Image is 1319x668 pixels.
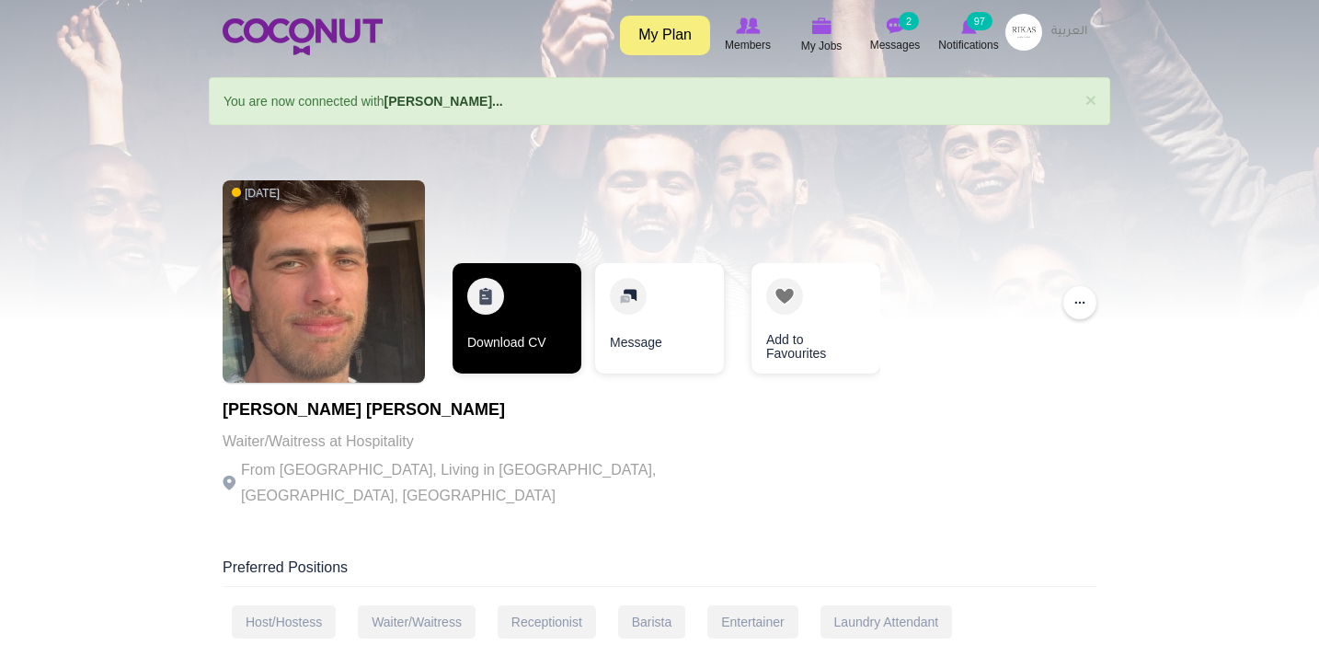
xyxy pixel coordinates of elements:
[1042,14,1096,51] a: العربية
[595,263,724,383] div: 2 / 3
[820,605,953,639] div: Laundry Attendant
[358,605,476,639] div: Waiter/Waitress
[232,186,280,202] span: [DATE]
[384,94,503,109] a: [PERSON_NAME]...
[801,37,843,55] span: My Jobs
[751,263,880,374] a: Add to Favourites
[223,401,728,420] h1: [PERSON_NAME] [PERSON_NAME]
[232,605,336,639] div: Host/Hostess
[736,17,760,34] img: Browse Members
[453,263,581,374] a: Download CV
[932,14,1005,56] a: Notifications Notifications 97
[223,429,728,455] p: Waiter/Waitress at Hospitality
[711,14,785,56] a: Browse Members Members
[811,17,832,34] img: My Jobs
[738,263,866,383] div: 3 / 3
[209,77,1110,125] div: You are now connected with
[938,36,998,54] span: Notifications
[498,605,596,639] div: Receptionist
[961,17,977,34] img: Notifications
[453,263,581,383] div: 1 / 3
[618,605,686,639] div: Barista
[899,12,919,30] small: 2
[967,12,992,30] small: 97
[223,18,383,55] img: Home
[785,14,858,57] a: My Jobs My Jobs
[620,16,710,55] a: My Plan
[870,36,921,54] span: Messages
[223,558,1096,587] div: Preferred Positions
[595,263,724,374] a: Message
[858,14,932,56] a: Messages Messages 2
[886,17,904,34] img: Messages
[725,36,771,54] span: Members
[223,457,728,509] p: From [GEOGRAPHIC_DATA], Living in [GEOGRAPHIC_DATA], [GEOGRAPHIC_DATA], [GEOGRAPHIC_DATA]
[1063,286,1096,319] button: ...
[707,605,797,639] div: Entertainer
[1085,90,1096,109] a: ×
